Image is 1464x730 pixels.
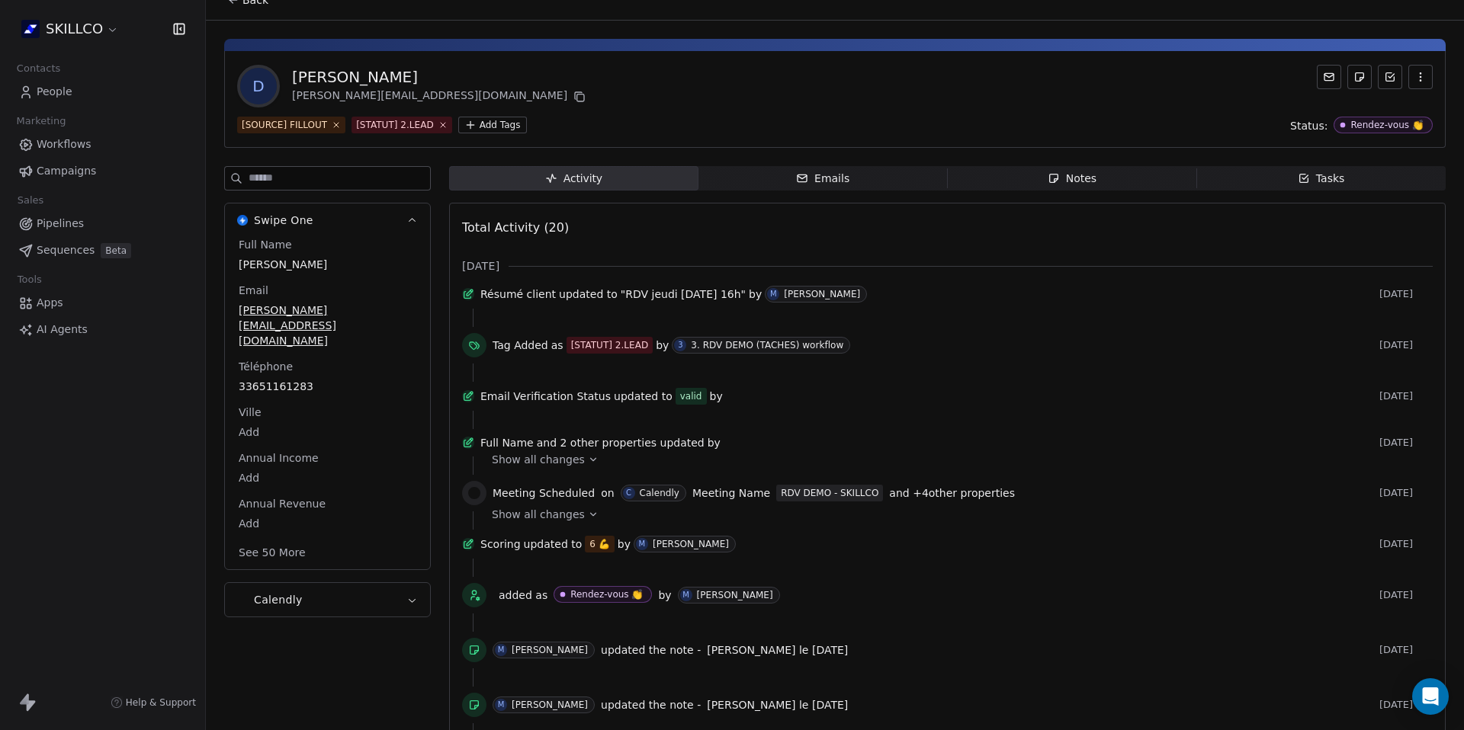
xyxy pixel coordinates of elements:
[1298,171,1345,187] div: Tasks
[12,158,193,184] a: Campaigns
[621,287,746,302] span: "RDV jeudi [DATE] 16h"
[499,588,547,603] span: added as
[551,338,563,353] span: as
[12,79,193,104] a: People
[18,16,122,42] button: SKILLCO
[10,57,67,80] span: Contacts
[37,136,91,152] span: Workflows
[239,516,416,531] span: Add
[236,405,265,420] span: Ville
[462,258,499,274] span: [DATE]
[239,470,416,485] span: Add
[492,507,1422,522] a: Show all changes
[707,644,848,656] span: [PERSON_NAME] le [DATE]
[589,536,609,552] div: 6 💪
[601,642,701,658] span: updated the note -
[46,19,103,39] span: SKILLCO
[639,538,646,550] div: M
[230,539,315,566] button: See 50 More
[239,424,416,440] span: Add
[236,450,322,466] span: Annual Income
[601,697,701,712] span: updated the note -
[239,303,416,348] span: [PERSON_NAME][EMAIL_ADDRESS][DOMAIN_NAME]
[692,485,770,501] span: Meeting Name
[658,588,671,603] span: by
[468,487,480,499] img: calendly.png
[236,496,329,511] span: Annual Revenue
[292,88,589,106] div: [PERSON_NAME][EMAIL_ADDRESS][DOMAIN_NAME]
[697,590,773,600] div: [PERSON_NAME]
[614,389,673,404] span: updated to
[239,379,416,394] span: 33651161283
[559,287,618,302] span: updated to
[784,289,860,299] div: [PERSON_NAME]
[237,215,248,226] img: Swipe One
[1412,678,1449,715] div: Open Intercom Messenger
[236,237,295,252] span: Full Name
[480,435,534,450] span: Full Name
[458,117,527,133] button: Add Tags
[37,216,84,232] span: Pipelines
[1350,120,1424,130] div: Rendez-vous 👏
[796,171,849,187] div: Emails
[225,203,430,237] button: Swipe OneSwipe One
[237,594,248,605] img: Calendly
[1379,699,1433,711] span: [DATE]
[512,645,588,655] div: [PERSON_NAME]
[493,338,548,353] span: Tag Added
[254,592,303,607] span: Calendly
[21,20,40,38] img: Skillco%20logo%20icon%20(2).png
[682,589,689,601] div: M
[480,536,521,552] span: Scoring
[492,507,585,522] span: Show all changes
[12,290,193,315] a: Apps
[640,488,679,498] div: Calendly
[656,338,669,353] span: by
[493,485,595,501] span: Meeting Scheduled
[601,485,614,501] span: on
[356,118,434,132] div: [STATUT] 2.LEAD
[1379,487,1433,499] span: [DATE]
[571,338,649,352] div: [STATUT] 2.LEAD
[524,536,583,552] span: updated to
[10,110,72,133] span: Marketing
[492,452,585,467] span: Show all changes
[710,389,723,404] span: by
[512,700,588,710] div: [PERSON_NAME]
[242,118,327,132] div: [SOURCE] FILLOUT
[1379,288,1433,300] span: [DATE]
[236,359,296,374] span: Téléphone
[1290,118,1328,133] span: Status:
[111,696,196,709] a: Help & Support
[680,389,702,404] div: valid
[12,132,193,157] a: Workflows
[707,699,848,711] span: [PERSON_NAME] le [DATE]
[101,243,131,258] span: Beta
[708,435,721,450] span: by
[225,237,430,569] div: Swipe OneSwipe One
[240,68,277,104] span: D
[12,317,193,342] a: AI Agents
[626,487,631,499] div: C
[492,452,1422,467] a: Show all changes
[37,295,63,311] span: Apps
[749,287,762,302] span: by
[570,589,643,600] div: Rendez-vous 👏
[126,696,196,709] span: Help & Support
[707,696,848,714] a: [PERSON_NAME] le [DATE]
[254,213,313,228] span: Swipe One
[11,268,48,291] span: Tools
[1379,644,1433,656] span: [DATE]
[498,644,505,656] div: M
[225,583,430,616] button: CalendlyCalendly
[1379,390,1433,402] span: [DATE]
[236,283,271,298] span: Email
[618,536,631,552] span: by
[11,189,50,212] span: Sales
[889,485,1015,501] span: and + 4 other properties
[239,257,416,272] span: [PERSON_NAME]
[1379,437,1433,449] span: [DATE]
[691,340,843,351] div: 3. RDV DEMO (TACHES) workflow
[480,287,556,302] span: Résumé client
[37,242,95,258] span: Sequences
